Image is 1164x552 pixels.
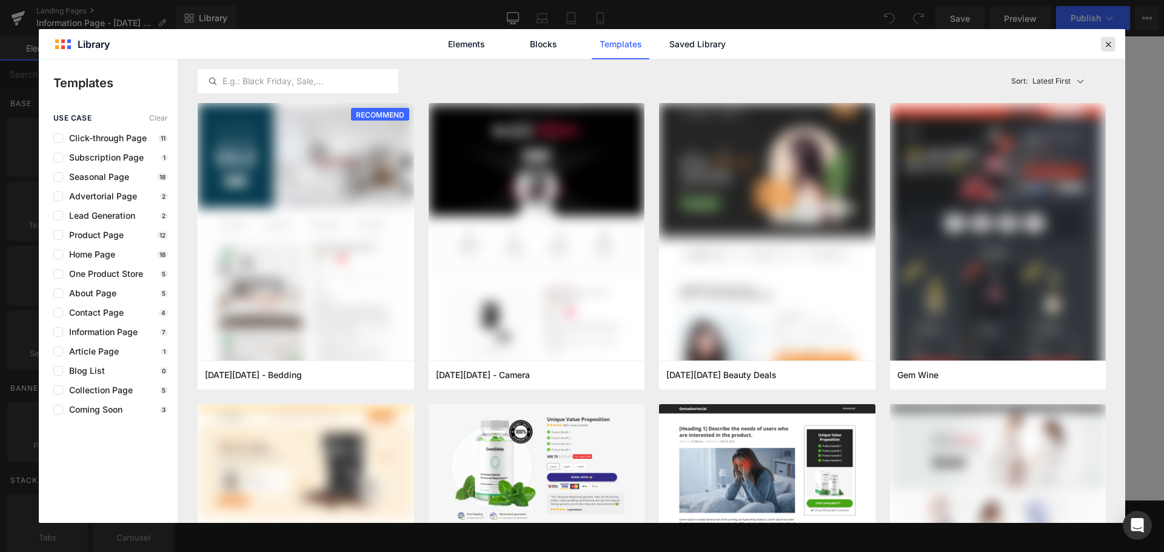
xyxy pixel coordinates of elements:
[53,74,178,92] p: Templates
[877,62,909,81] a: 0
[1123,511,1152,540] div: Open Intercom Messenger
[897,370,938,381] span: Gem Wine
[149,114,168,122] span: Clear
[63,250,115,259] span: Home Page
[159,309,168,316] p: 4
[63,269,143,279] span: One Product Store
[63,366,105,376] span: Blog List
[858,7,918,30] a: Shoppa nu
[159,193,168,200] p: 2
[438,29,495,59] a: Elements
[63,230,124,240] span: Product Page
[161,154,168,161] p: 1
[158,135,168,142] p: 11
[157,231,168,239] p: 12
[577,62,621,86] a: KONTAKT
[666,370,777,381] span: Black Friday Beauty Deals
[351,108,409,122] span: RECOMMEND
[63,191,137,201] span: Advertorial Page
[63,172,129,182] span: Seasonal Page
[53,114,92,122] span: use case
[63,385,133,395] span: Collection Page
[592,29,649,59] a: Templates
[63,308,124,318] span: Contact Page
[150,197,839,211] p: Start building your page
[159,212,168,219] p: 2
[897,62,907,72] span: 0
[1006,69,1106,93] button: Latest FirstSort:Latest First
[669,29,726,59] a: Saved Library
[63,211,135,221] span: Lead Generation
[1032,76,1071,87] p: Latest First
[389,62,446,86] a: TILLBEHÖR
[63,133,147,143] span: Click-through Page
[205,370,302,381] span: Cyber Monday - Bedding
[63,153,144,162] span: Subscription Page
[104,12,842,25] div: Erbjudande! Beställ en [PERSON_NAME] vagn så skickar vi med en flaskhållare, paraplyhållare, och ...
[161,348,168,355] p: 1
[304,62,359,86] a: GOLFBAGAR
[159,290,168,297] p: 5
[63,347,119,356] span: Article Page
[476,62,547,86] a: RESERVDELAR
[198,74,398,88] input: E.g.: Black Friday, Sale,...
[890,103,1106,393] img: 415fe324-69a9-4270-94dc-8478512c9daa.png
[159,328,168,336] p: 7
[659,103,875,393] img: bb39deda-7990-40f7-8e83-51ac06fbe917.png
[440,345,549,369] a: Explore Template
[221,62,283,86] a: GOLFVAGNAR
[63,327,138,337] span: Information Page
[159,406,168,413] p: 3
[159,367,168,374] p: 0
[63,405,122,414] span: Coming Soon
[515,29,572,59] a: Blocks
[1011,77,1028,85] span: Sort:
[157,173,168,181] p: 18
[150,379,839,387] p: or Drag & Drop elements from left sidebar
[63,288,116,298] span: About Page
[70,44,161,98] img: stewartgolfsweden
[157,251,168,258] p: 18
[159,270,168,278] p: 5
[436,370,530,381] span: Black Friday - Camera
[159,387,168,394] p: 5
